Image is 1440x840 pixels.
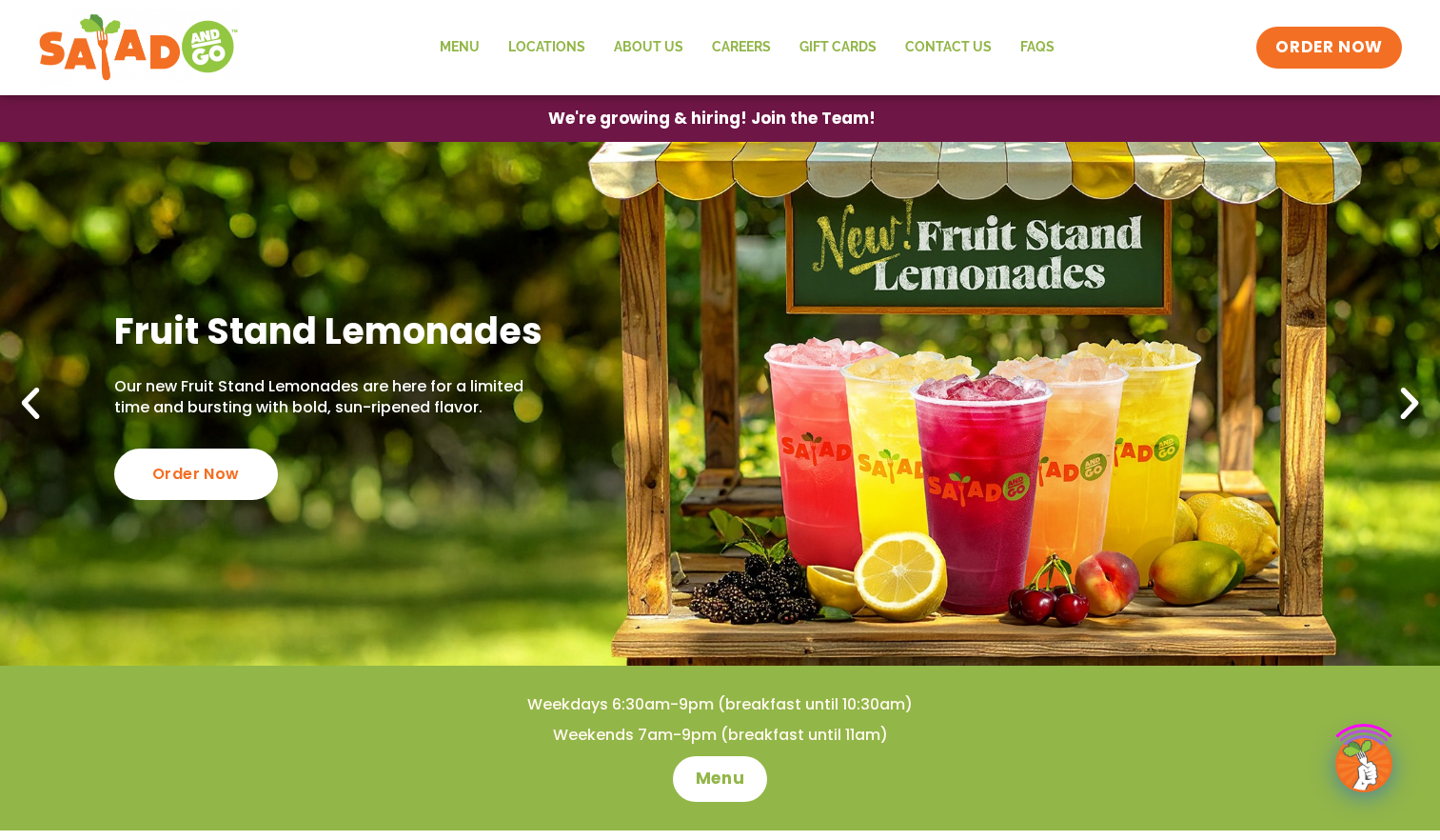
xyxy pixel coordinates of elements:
span: We're growing & hiring! Join the Team! [548,110,876,127]
a: Contact Us [891,26,1006,70]
p: Our new Fruit Stand Lemonades are here for a limited time and bursting with bold, sun-ripened fla... [114,376,552,419]
span: ORDER NOW [1275,36,1382,59]
a: ORDER NOW [1256,27,1401,69]
a: About Us [600,26,698,70]
img: new-SAG-logo-768×292 [38,10,239,86]
a: Careers [698,26,785,70]
a: Menu [673,756,767,802]
span: Menu [696,768,744,790]
nav: Menu [425,26,1069,70]
a: We're growing & hiring! Join the Team! [520,96,904,141]
h2: Fruit Stand Lemonades [114,308,552,354]
a: GIFT CARDS [785,26,891,70]
a: Menu [425,26,494,70]
h4: Weekdays 6:30am-9pm (breakfast until 10:30am) [38,694,1402,715]
h4: Weekends 7am-9pm (breakfast until 11am) [38,725,1402,746]
a: FAQs [1006,26,1069,70]
div: Order Now [114,449,278,500]
a: Locations [494,26,600,70]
